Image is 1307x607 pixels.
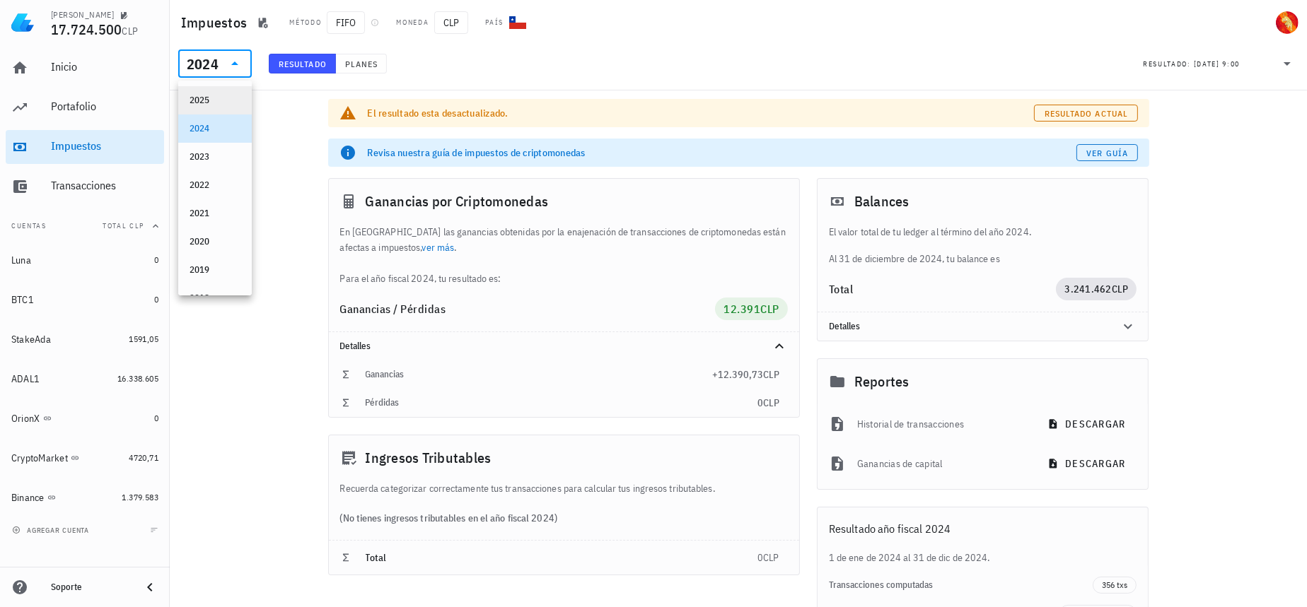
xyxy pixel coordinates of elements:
button: descargar [1039,411,1137,437]
span: CLP [763,368,779,381]
div: Método [289,17,321,28]
div: 2024 [178,49,252,78]
span: 12.391 [724,302,760,316]
div: Detalles [329,332,799,360]
button: agregar cuenta [8,523,95,537]
div: 2018 [190,293,240,304]
span: 16.338.605 [117,373,158,384]
div: Detalles [829,321,1103,332]
div: [DATE] 9:00 [1194,57,1240,71]
div: En [GEOGRAPHIC_DATA] las ganancias obtenidas por la enajenación de transacciones de criptomonedas... [329,224,799,286]
span: Resultado actual [1044,108,1128,119]
span: CLP [763,396,779,409]
a: Ver guía [1076,144,1138,161]
span: +12.390,73 [712,368,763,381]
span: Total [366,551,387,564]
span: 1.379.583 [122,492,158,502]
span: 1591,05 [129,334,158,344]
button: Resultado actual [1034,105,1137,122]
div: Historial de transacciones [857,408,1028,440]
button: descargar [1039,451,1137,476]
button: Planes [336,54,388,73]
div: Resultado año fiscal 2024 [818,507,1149,550]
div: BTC1 [11,294,34,306]
div: Reportes [818,359,1149,404]
span: FIFO [327,11,365,34]
span: Total CLP [103,221,144,230]
div: Ganancias de capital [857,448,1028,479]
div: [PERSON_NAME] [51,9,114,20]
div: avatar [1276,11,1299,34]
div: 2024 [187,57,219,71]
a: ver más [422,241,455,254]
div: Transacciones [51,179,158,192]
a: Luna 0 [6,243,164,277]
a: ADAL1 16.338.605 [6,362,164,396]
span: descargar [1050,457,1125,470]
h1: Impuestos [181,11,252,34]
div: StakeAda [11,334,51,346]
p: El valor total de tu ledger al término del año 2024. [829,224,1137,240]
div: Binance [11,492,45,504]
span: Resultado [278,59,327,69]
div: 2020 [190,236,240,247]
div: País [485,17,504,28]
div: Revisa nuestra guía de impuestos de criptomonedas [368,146,1076,160]
a: StakeAda 1591,05 [6,322,164,356]
span: CLP [434,11,468,34]
div: OrionX [11,413,40,425]
a: Transacciones [6,170,164,204]
span: CLP [1112,283,1129,295]
a: Impuestos [6,130,164,164]
a: BTC1 0 [6,283,164,317]
span: 356 txs [1102,577,1127,593]
div: CryptoMarket [11,452,68,464]
a: Binance 1.379.583 [6,481,164,514]
span: 4720,71 [129,452,158,463]
span: agregar cuenta [15,526,89,535]
span: 3.241.462 [1064,283,1111,295]
div: Inicio [51,60,158,73]
div: Luna [11,254,31,266]
div: 2019 [190,264,240,276]
span: 0 [154,294,158,305]
a: CryptoMarket 4720,71 [6,441,164,475]
div: Balances [818,179,1149,224]
a: Portafolio [6,90,164,124]
button: CuentasTotal CLP [6,209,164,243]
div: Portafolio [51,100,158,113]
div: ADAL1 [11,373,40,385]
span: Ganancias / Pérdidas [340,302,446,316]
span: descargar [1050,418,1125,430]
div: Resultado:[DATE] 9:00 [1134,50,1304,77]
span: 0 [757,396,763,409]
div: Ingresos Tributables [329,435,799,481]
div: Ganancias por Criptomonedas [329,179,799,224]
div: Total [829,283,1057,295]
div: Recuerda categorizar correctamente tus transacciones para calcular tus ingresos tributables. [329,481,799,496]
span: CLP [760,302,779,316]
div: 2024 [190,123,240,134]
div: Detalles [818,312,1149,341]
div: 2022 [190,179,240,191]
div: Transacciones computadas [829,579,1093,591]
div: Resultado: [1143,54,1194,73]
div: 2021 [190,208,240,219]
span: 0 [154,254,158,265]
div: Soporte [51,582,130,593]
span: CLP [763,551,779,564]
a: OrionX 0 [6,401,164,435]
button: Resultado [269,54,336,73]
div: El resultado esta desactualizado. [368,106,1035,120]
span: CLP [122,25,139,37]
div: 2025 [190,95,240,106]
span: 17.724.500 [51,20,122,39]
div: Impuestos [51,139,158,153]
div: 1 de ene de 2024 al 31 de dic de 2024. [818,550,1149,565]
span: Ver guía [1086,148,1128,158]
div: Moneda [396,17,429,28]
a: Inicio [6,51,164,85]
span: 0 [757,551,763,564]
div: 2023 [190,151,240,163]
span: Planes [344,59,378,69]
